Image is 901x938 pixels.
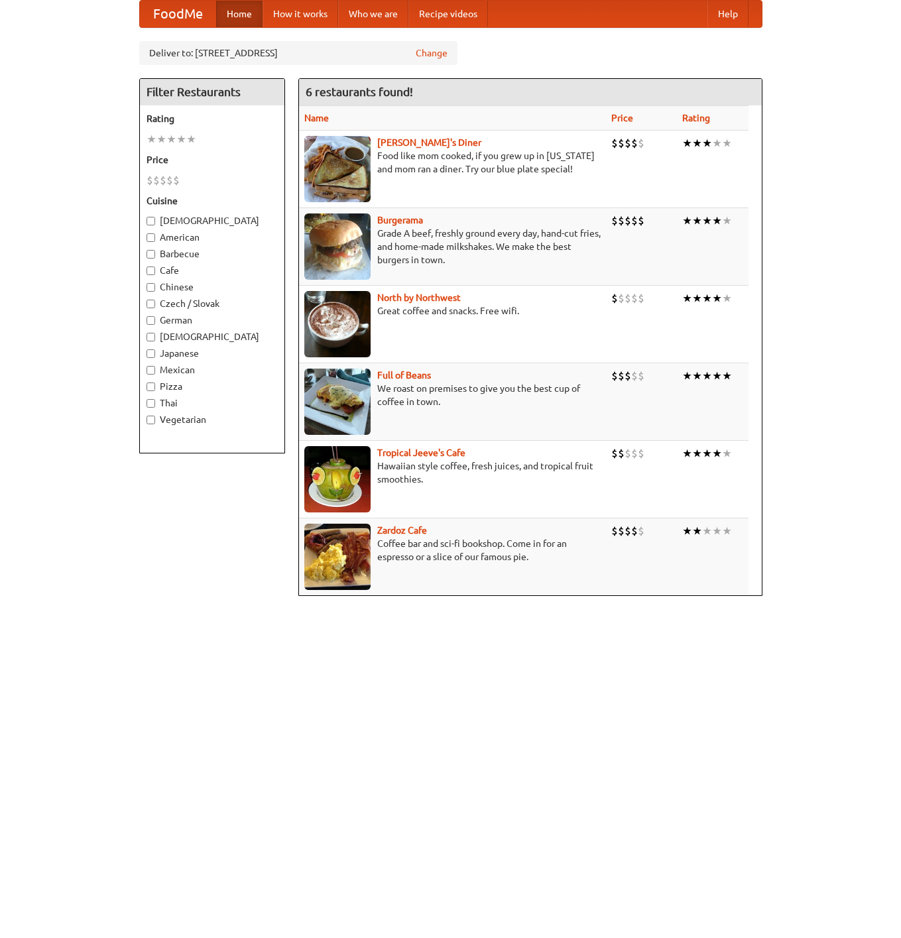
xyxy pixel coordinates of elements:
[377,137,481,148] a: [PERSON_NAME]'s Diner
[304,304,601,318] p: Great coffee and snacks. Free wifi.
[618,446,625,461] li: $
[147,297,278,310] label: Czech / Slovak
[304,149,601,176] p: Food like mom cooked, if you grew up in [US_STATE] and mom ran a diner. Try our blue plate special!
[702,136,712,150] li: ★
[611,291,618,306] li: $
[147,233,155,242] input: American
[147,380,278,393] label: Pizza
[722,291,732,306] li: ★
[692,446,702,461] li: ★
[377,292,461,303] a: North by Northwest
[702,369,712,383] li: ★
[638,446,644,461] li: $
[625,213,631,228] li: $
[638,213,644,228] li: $
[173,173,180,188] li: $
[692,291,702,306] li: ★
[147,366,155,375] input: Mexican
[147,250,155,259] input: Barbecue
[263,1,338,27] a: How it works
[618,524,625,538] li: $
[625,446,631,461] li: $
[702,213,712,228] li: ★
[147,316,155,325] input: German
[631,369,638,383] li: $
[304,459,601,486] p: Hawaiian style coffee, fresh juices, and tropical fruit smoothies.
[139,41,457,65] div: Deliver to: [STREET_ADDRESS]
[304,213,371,280] img: burgerama.jpg
[147,416,155,424] input: Vegetarian
[712,291,722,306] li: ★
[707,1,749,27] a: Help
[147,132,156,147] li: ★
[338,1,408,27] a: Who we are
[631,446,638,461] li: $
[166,173,173,188] li: $
[722,369,732,383] li: ★
[147,280,278,294] label: Chinese
[712,136,722,150] li: ★
[377,525,427,536] a: Zardoz Cafe
[147,264,278,277] label: Cafe
[153,173,160,188] li: $
[377,370,431,381] a: Full of Beans
[722,213,732,228] li: ★
[304,227,601,266] p: Grade A beef, freshly ground every day, hand-cut fries, and home-made milkshakes. We make the bes...
[611,113,633,123] a: Price
[682,291,692,306] li: ★
[140,1,216,27] a: FoodMe
[147,214,278,227] label: [DEMOGRAPHIC_DATA]
[702,446,712,461] li: ★
[377,215,423,225] b: Burgerama
[611,524,618,538] li: $
[625,524,631,538] li: $
[147,396,278,410] label: Thai
[692,369,702,383] li: ★
[722,136,732,150] li: ★
[631,291,638,306] li: $
[712,369,722,383] li: ★
[618,291,625,306] li: $
[692,136,702,150] li: ★
[702,291,712,306] li: ★
[682,369,692,383] li: ★
[625,369,631,383] li: $
[176,132,186,147] li: ★
[147,283,155,292] input: Chinese
[304,113,329,123] a: Name
[618,136,625,150] li: $
[147,347,278,360] label: Japanese
[682,136,692,150] li: ★
[147,173,153,188] li: $
[147,247,278,261] label: Barbecue
[304,369,371,435] img: beans.jpg
[304,136,371,202] img: sallys.jpg
[611,213,618,228] li: $
[377,447,465,458] a: Tropical Jeeve's Cafe
[147,363,278,377] label: Mexican
[618,369,625,383] li: $
[682,524,692,538] li: ★
[304,524,371,590] img: zardoz.jpg
[638,136,644,150] li: $
[166,132,176,147] li: ★
[147,300,155,308] input: Czech / Slovak
[638,369,644,383] li: $
[682,213,692,228] li: ★
[147,413,278,426] label: Vegetarian
[611,446,618,461] li: $
[712,213,722,228] li: ★
[304,382,601,408] p: We roast on premises to give you the best cup of coffee in town.
[216,1,263,27] a: Home
[304,537,601,563] p: Coffee bar and sci-fi bookshop. Come in for an espresso or a slice of our famous pie.
[638,524,644,538] li: $
[416,46,448,60] a: Change
[631,136,638,150] li: $
[682,446,692,461] li: ★
[160,173,166,188] li: $
[722,446,732,461] li: ★
[147,153,278,166] h5: Price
